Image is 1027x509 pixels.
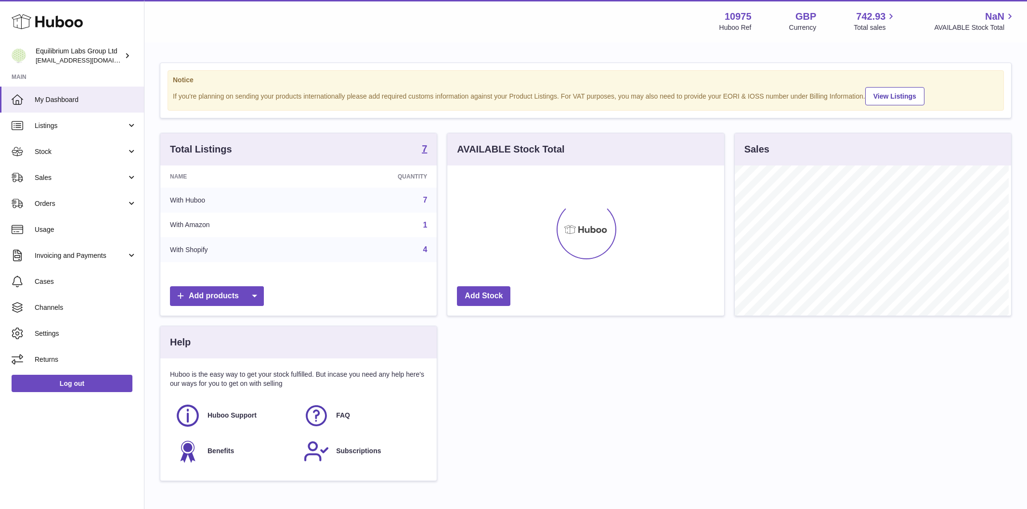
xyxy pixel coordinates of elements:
p: Huboo is the easy way to get your stock fulfilled. But incase you need any help here's our ways f... [170,370,427,388]
a: 4 [423,245,427,254]
span: Total sales [854,23,897,32]
img: internalAdmin-10975@internal.huboo.com [12,49,26,63]
a: Subscriptions [303,438,422,464]
span: Invoicing and Payments [35,251,127,260]
div: Equilibrium Labs Group Ltd [36,47,122,65]
strong: Notice [173,76,999,85]
span: 742.93 [856,10,885,23]
strong: 7 [422,144,427,153]
span: Settings [35,329,137,338]
a: Huboo Support [175,403,294,429]
h3: Total Listings [170,143,232,156]
a: Benefits [175,438,294,464]
span: Huboo Support [208,411,257,420]
span: [EMAIL_ADDRESS][DOMAIN_NAME] [36,56,142,64]
span: Channels [35,303,137,312]
span: FAQ [336,411,350,420]
h3: AVAILABLE Stock Total [457,143,564,156]
span: Listings [35,121,127,130]
a: 7 [422,144,427,155]
td: With Huboo [160,188,312,213]
span: NaN [985,10,1004,23]
a: Add products [170,286,264,306]
span: Orders [35,199,127,208]
span: My Dashboard [35,95,137,104]
span: Sales [35,173,127,182]
span: Subscriptions [336,446,381,456]
th: Name [160,165,312,188]
a: 1 [423,221,427,229]
strong: GBP [795,10,816,23]
a: FAQ [303,403,422,429]
div: Huboo Ref [719,23,752,32]
a: 742.93 Total sales [854,10,897,32]
h3: Sales [744,143,769,156]
span: Returns [35,355,137,364]
a: NaN AVAILABLE Stock Total [934,10,1015,32]
a: Add Stock [457,286,510,306]
span: Usage [35,225,137,234]
strong: 10975 [725,10,752,23]
span: AVAILABLE Stock Total [934,23,1015,32]
span: Cases [35,277,137,286]
span: Stock [35,147,127,156]
td: With Amazon [160,213,312,238]
th: Quantity [312,165,437,188]
a: Log out [12,375,132,392]
a: 7 [423,196,427,204]
td: With Shopify [160,237,312,262]
a: View Listings [865,87,924,105]
span: Benefits [208,446,234,456]
div: If you're planning on sending your products internationally please add required customs informati... [173,86,999,105]
div: Currency [789,23,817,32]
h3: Help [170,336,191,349]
